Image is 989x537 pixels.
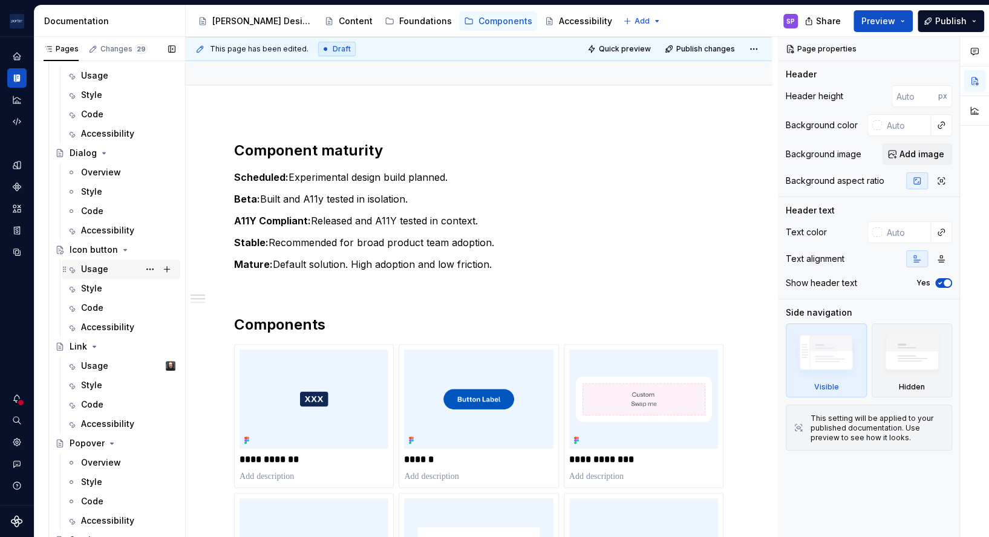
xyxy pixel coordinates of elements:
[81,321,134,333] div: Accessibility
[380,11,457,31] a: Foundations
[62,279,180,298] a: Style
[81,166,121,178] div: Overview
[234,236,269,249] strong: Stable:
[540,11,617,31] a: Accessibility
[786,90,843,102] div: Header height
[81,399,103,411] div: Code
[234,215,311,227] strong: A11Y Compliant:
[619,13,665,30] button: Add
[7,454,27,474] div: Contact support
[786,16,795,26] div: SP
[62,395,180,414] a: Code
[81,379,102,391] div: Style
[50,143,180,163] a: Dialog
[193,11,317,31] a: [PERSON_NAME] Design
[786,148,861,160] div: Background image
[7,112,27,131] a: Code automation
[918,10,984,32] button: Publish
[62,453,180,472] a: Overview
[62,298,180,317] a: Code
[7,242,27,262] a: Data sources
[882,143,952,165] button: Add image
[81,360,108,372] div: Usage
[210,44,308,54] span: This page has been edited.
[62,259,180,279] a: Usage
[798,10,849,32] button: Share
[7,389,27,408] button: Notifications
[786,307,852,319] div: Side navigation
[50,337,180,356] a: Link
[240,350,388,449] img: 1b08f27d-6fd7-4fd3-97be-a3ffc3aaaf2b.png
[786,226,827,238] div: Text color
[62,163,180,182] a: Overview
[70,147,97,159] div: Dialog
[81,128,134,140] div: Accessibility
[81,418,134,430] div: Accessibility
[62,105,180,124] a: Code
[166,361,175,371] img: Teunis Vorsteveld
[786,68,817,80] div: Header
[81,108,103,120] div: Code
[62,376,180,395] a: Style
[70,437,105,449] div: Popover
[599,44,651,54] span: Quick preview
[899,382,925,392] div: Hidden
[11,515,23,527] svg: Supernova Logo
[62,356,180,376] a: UsageTeunis Vorsteveld
[62,85,180,105] a: Style
[399,15,452,27] div: Foundations
[62,221,180,240] a: Accessibility
[62,124,180,143] a: Accessibility
[44,15,180,27] div: Documentation
[7,432,27,452] a: Settings
[786,119,858,131] div: Background color
[882,221,931,243] input: Auto
[62,317,180,337] a: Accessibility
[661,41,740,57] button: Publish changes
[81,205,103,217] div: Code
[62,182,180,201] a: Style
[404,350,553,449] img: 1f77a8d7-b930-41d4-9658-0c76e1b827ce.png
[676,44,735,54] span: Publish changes
[70,244,118,256] div: Icon button
[7,155,27,175] a: Design tokens
[7,199,27,218] a: Assets
[7,411,27,430] button: Search ⌘K
[319,11,377,31] a: Content
[816,15,841,27] span: Share
[786,175,884,187] div: Background aspect ratio
[50,240,180,259] a: Icon button
[10,14,24,28] img: f0306bc8-3074-41fb-b11c-7d2e8671d5eb.png
[7,221,27,240] a: Storybook stories
[814,382,838,392] div: Visible
[811,414,944,443] div: This setting will be applied to your published documentation. Use preview to see how it looks.
[478,15,532,27] div: Components
[786,204,835,216] div: Header text
[7,90,27,109] div: Analytics
[62,66,180,85] a: Usage
[234,213,723,228] p: Released and A11Y tested in context.
[234,315,723,334] h2: Components
[81,515,134,527] div: Accessibility
[50,434,180,453] a: Popover
[872,324,953,397] div: Hidden
[62,472,180,492] a: Style
[70,340,87,353] div: Link
[234,170,723,184] p: Experimental design build planned.
[7,68,27,88] a: Documentation
[81,495,103,507] div: Code
[234,192,723,206] p: Built and A11y tested in isolation.
[81,263,108,275] div: Usage
[559,15,612,27] div: Accessibility
[899,148,944,160] span: Add image
[234,235,723,250] p: Recommended for broad product team adoption.
[786,277,857,289] div: Show header text
[193,9,617,33] div: Page tree
[81,282,102,295] div: Style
